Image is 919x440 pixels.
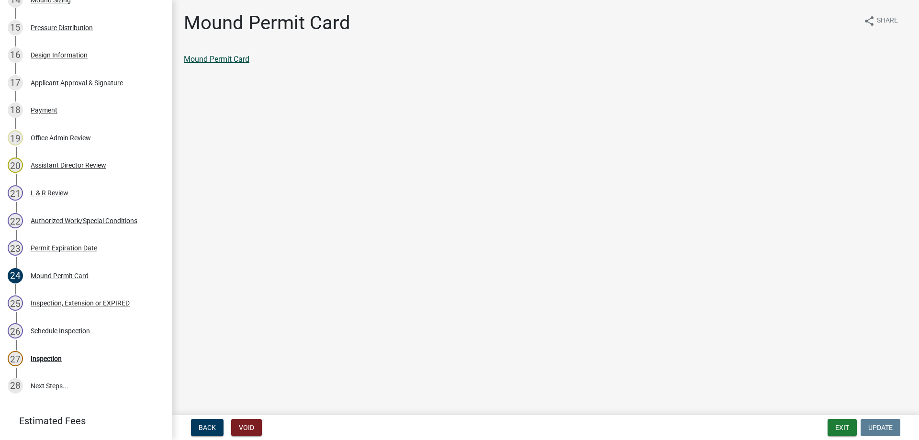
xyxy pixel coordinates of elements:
div: 15 [8,20,23,35]
div: Mound Permit Card [31,272,89,279]
span: Back [199,424,216,431]
button: shareShare [856,11,906,30]
div: 20 [8,158,23,173]
div: 17 [8,75,23,90]
div: L & R Review [31,190,68,196]
div: Office Admin Review [31,135,91,141]
div: Payment [31,107,57,113]
button: Back [191,419,224,436]
a: Mound Permit Card [184,55,249,64]
div: 26 [8,323,23,338]
div: Design Information [31,52,88,58]
i: share [863,15,875,27]
div: Schedule Inspection [31,327,90,334]
div: 24 [8,268,23,283]
div: Inspection [31,355,62,362]
div: 16 [8,47,23,63]
div: Inspection, Extension or EXPIRED [31,300,130,306]
span: Update [868,424,893,431]
div: 28 [8,378,23,394]
div: Authorized Work/Special Conditions [31,217,137,224]
div: 27 [8,351,23,366]
div: Assistant Director Review [31,162,106,169]
div: 21 [8,185,23,201]
button: Exit [828,419,857,436]
button: Void [231,419,262,436]
div: 19 [8,130,23,146]
div: 18 [8,102,23,118]
div: Permit Expiration Date [31,245,97,251]
a: Estimated Fees [8,411,157,430]
div: Applicant Approval & Signature [31,79,123,86]
div: 25 [8,295,23,311]
button: Update [861,419,900,436]
div: Pressure Distribution [31,24,93,31]
h1: Mound Permit Card [184,11,350,34]
span: Share [877,15,898,27]
div: 23 [8,240,23,256]
div: 22 [8,213,23,228]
